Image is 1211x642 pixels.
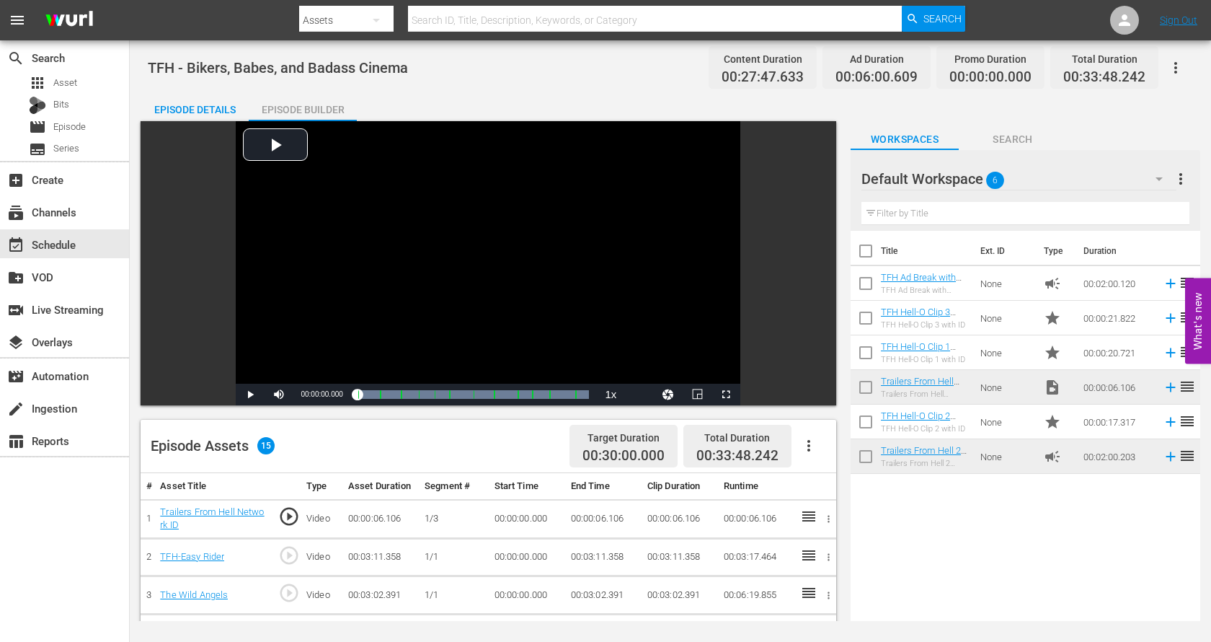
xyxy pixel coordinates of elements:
[696,428,778,448] div: Total Duration
[718,538,794,576] td: 00:03:17.464
[419,473,488,500] th: Segment #
[358,390,590,399] div: Progress Bar
[642,538,718,576] td: 00:03:11.358
[1063,69,1145,86] span: 00:33:48.242
[278,545,300,566] span: play_circle_outline
[696,447,778,464] span: 00:33:48.242
[1163,276,1179,291] svg: Add to Episode
[7,368,25,385] span: Automation
[565,538,642,576] td: 00:03:11.358
[711,384,740,405] button: Fullscreen
[53,76,77,90] span: Asset
[249,92,357,121] button: Episode Builder
[642,576,718,615] td: 00:03:02.391
[1044,448,1061,465] span: Ad
[975,370,1038,405] td: None
[489,576,565,615] td: 00:00:00.000
[1078,335,1157,370] td: 00:00:20.721
[1163,310,1179,326] svg: Add to Episode
[7,334,25,351] span: Overlays
[1160,14,1197,26] a: Sign Out
[1035,231,1075,271] th: Type
[565,473,642,500] th: End Time
[236,121,740,405] div: Video Player
[949,49,1032,69] div: Promo Duration
[1172,170,1189,188] span: more_vert
[1075,231,1161,271] th: Duration
[141,499,154,538] td: 1
[654,384,683,405] button: Jump To Time
[881,459,969,468] div: Trailers From Hell 2 Minute Ad Break
[342,499,419,538] td: 00:00:06.106
[7,400,25,418] span: Ingestion
[265,384,293,405] button: Mute
[29,74,46,92] span: Asset
[257,437,275,454] span: 15
[489,473,565,500] th: Start Time
[596,384,625,405] button: Playback Rate
[419,576,488,615] td: 1/1
[1044,379,1061,396] span: Video
[881,272,962,294] a: TFH Ad Break with Countdown Timer
[7,50,25,67] span: Search
[160,506,264,531] a: Trailers From Hell Network ID
[835,69,918,86] span: 00:06:00.609
[278,506,300,527] span: play_circle_outline
[1078,370,1157,405] td: 00:00:06.106
[1063,49,1145,69] div: Total Duration
[29,97,46,114] div: Bits
[141,473,154,500] th: #
[160,589,228,600] a: The Wild Angels
[301,390,342,398] span: 00:00:00.000
[975,439,1038,474] td: None
[7,302,25,319] span: Live Streaming
[141,92,249,127] div: Episode Details
[1172,162,1189,196] button: more_vert
[1078,301,1157,335] td: 00:00:21.822
[881,410,956,432] a: TFH Hell-O Clip 2 with ID
[642,499,718,538] td: 00:00:06.106
[1163,345,1179,361] svg: Add to Episode
[301,538,342,576] td: Video
[718,576,794,615] td: 00:06:19.855
[881,231,972,271] th: Title
[342,576,419,615] td: 00:03:02.391
[902,6,965,32] button: Search
[1179,343,1196,361] span: reorder
[419,538,488,576] td: 1/1
[419,499,488,538] td: 1/3
[1078,439,1157,474] td: 00:02:00.203
[1179,378,1196,395] span: reorder
[35,4,104,38] img: ans4CAIJ8jUAAAAAAAAAAAAAAAAAAAAAAAAgQb4GAAAAAAAAAAAAAAAAAAAAAAAAJMjXAAAAAAAAAAAAAAAAAAAAAAAAgAT5G...
[1078,405,1157,439] td: 00:00:17.317
[881,355,969,364] div: TFH Hell-O Clip 1 with ID
[301,499,342,538] td: Video
[881,445,967,467] a: Trailers From Hell 2 Minute Ad Break
[1179,274,1196,291] span: reorder
[141,538,154,576] td: 2
[683,384,711,405] button: Picture-in-Picture
[53,97,69,112] span: Bits
[7,433,25,450] span: Reports
[975,335,1038,370] td: None
[986,165,1004,195] span: 6
[7,269,25,286] span: VOD
[972,231,1035,271] th: Ext. ID
[249,92,357,127] div: Episode Builder
[582,428,665,448] div: Target Duration
[148,59,408,76] span: TFH - Bikers, Babes, and Badass Cinema
[1044,309,1061,327] span: Promo
[236,384,265,405] button: Play
[141,576,154,615] td: 3
[1163,449,1179,465] svg: Add to Episode
[881,424,969,434] div: TFH Hell-O Clip 2 with ID
[881,286,969,295] div: TFH Ad Break with Countdown Timer
[718,473,794,500] th: Runtime
[1179,413,1196,430] span: reorder
[278,620,300,642] span: play_circle_outline
[565,576,642,615] td: 00:03:02.391
[718,499,794,538] td: 00:00:06.106
[851,131,959,149] span: Workspaces
[53,120,86,134] span: Episode
[29,118,46,136] span: Episode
